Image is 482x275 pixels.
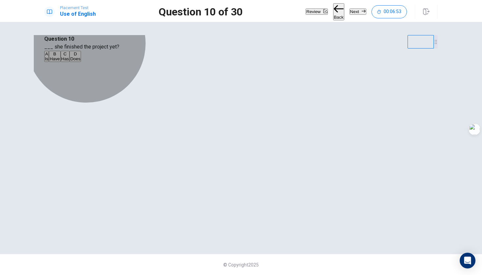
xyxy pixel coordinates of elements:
[350,9,366,15] button: Next
[44,35,438,43] h4: Question 10
[306,9,328,15] button: Review
[45,51,48,56] div: A
[372,5,407,18] button: 00:06:53
[49,51,60,62] button: BHave
[44,44,119,50] span: ___ she finished the project yet?
[45,56,48,61] span: Is
[333,3,344,20] button: Back
[50,56,60,61] span: Have
[70,56,80,61] span: Does
[159,8,243,16] h1: Question 10 of 30
[61,51,69,56] div: C
[60,10,96,18] h1: Use of English
[384,9,401,14] span: 00:06:53
[44,51,49,62] button: AIs
[61,51,70,62] button: CHas
[70,51,81,62] button: DDoes
[223,262,259,267] span: © Copyright 2025
[61,56,69,61] span: Has
[50,51,60,56] div: B
[460,253,475,268] div: Open Intercom Messenger
[70,51,80,56] div: D
[60,6,96,10] span: Placement Test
